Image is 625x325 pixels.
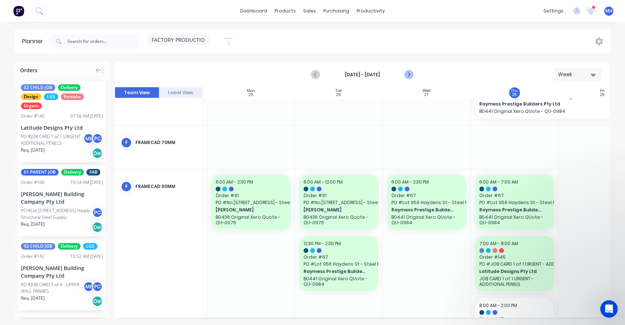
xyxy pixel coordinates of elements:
span: 01 PARENT JOB [21,169,59,176]
div: 07:56 AM [DATE] [70,113,103,119]
span: PO # Lot 956 Haydens St - Steel Framing - Rev 2 [391,199,462,206]
button: Week [554,68,602,81]
span: FACTORY PRODUCTION [152,36,209,44]
div: Thu [511,89,518,93]
span: Delivery [58,84,81,91]
span: Latitude Designs Pty Ltd [479,268,543,275]
div: [PERSON_NAME] Building Company Pty Ltd [21,190,103,206]
span: [PERSON_NAME] [304,207,367,213]
button: Team View [115,87,159,98]
div: Tue [335,89,342,93]
span: 6:00 AM - 12:00 PM [304,179,343,185]
span: Raymess Prestige Builders Pty Ltd [391,207,455,213]
div: Del [92,148,103,159]
div: Order # 100 [21,179,45,186]
div: [PERSON_NAME] Building Company Pty Ltd [21,264,103,280]
div: ME [83,281,94,292]
span: PO # Lot 956 Haydens St - Steel Framing - Rev 2 [304,261,374,267]
span: Order # 67 [479,316,550,322]
span: 6:00 AM - 2:30 PM [216,179,253,185]
div: productivity [353,5,388,16]
iframe: Intercom live chat [600,300,618,318]
span: [PERSON_NAME] [216,207,279,213]
div: PO #JOB CARD 1 of 1 URGENT - ADDITIONAL PENELS [21,133,85,147]
div: F [121,181,132,192]
span: 02 CHILD JOB [21,243,55,250]
span: PO # Lot 956 Haydens St - Steel Framing - Rev 2 [479,199,550,206]
div: FRAMECAD 70mm [135,139,197,146]
div: ME [83,133,94,144]
div: PO #JOB CARD 3 of 4 - UPPER WALL FRAMES [21,281,85,295]
input: Search for orders... [67,34,140,49]
div: F [121,137,132,148]
span: Orders [20,66,37,74]
p: B0441 Original Xero QUote - QU-0984 [304,276,374,287]
span: Urgent [21,103,42,109]
div: PC [92,207,103,218]
div: Latitude Designs Pty Ltd [21,124,103,132]
div: PC [92,281,103,292]
div: PC [92,133,103,144]
span: 02 CHILD JOB [21,84,55,91]
span: Order # 67 [479,192,550,199]
span: Delivery [61,169,84,176]
span: Order # 91 [304,192,374,199]
span: Order # 91 [216,192,286,199]
div: Week [558,71,592,78]
span: 7:00 AM - 8:00 AM [479,240,518,247]
div: 25 [249,93,253,97]
span: 6:00 AM - 2:30 PM [391,179,429,185]
span: Delivery [58,243,81,250]
span: PO # No.[STREET_ADDRESS] - Steel Framing Design & Supply - Rev 2 [304,199,374,206]
div: Order # 145 [21,113,45,119]
span: LGS [83,243,97,250]
div: purchasing [320,5,353,16]
div: Mon [247,89,255,93]
span: Req. [DATE] [21,295,45,302]
p: B0441 Original Xero QUote - QU-0984 [391,214,462,225]
span: MH [605,8,613,14]
span: Order # 145 [479,254,550,261]
span: LGS [44,93,58,100]
strong: [DATE] - [DATE] [325,71,399,78]
div: Order # 142 [21,253,45,260]
div: FRAMECAD 90mm [135,183,197,190]
span: Order # 67 [391,192,462,199]
div: 26 [336,93,341,97]
div: Del [92,296,103,307]
span: PO # JOB CARD 1 of 1 URGENT - ADDITIONAL PENELS [479,261,550,267]
div: Planner [22,37,47,46]
div: Fri [600,89,604,93]
span: Raymess Prestige Builders Pty Ltd [479,207,543,213]
div: 27 [424,93,428,97]
span: FAB [86,169,100,176]
div: sales [300,5,320,16]
div: PO #Lot [STREET_ADDRESS] Heads - Structural Steel Supply [21,207,94,221]
span: 6:00 AM - 7:00 AM [479,179,518,185]
div: Del [92,222,103,233]
img: Factory [13,5,24,16]
span: 8:00 AM - 2:00 PM [479,302,517,309]
p: B0441 Original Xero QUote - QU-0984 [479,214,550,225]
div: 10:54 AM [DATE] [70,179,103,186]
p: B0436 Original Xero Quote - QU-0976 [304,214,374,225]
span: Raymess Prestige Builders Pty Ltd [304,268,367,275]
span: Req. [DATE] [21,147,45,154]
div: products [271,5,300,16]
span: Order # 67 [304,254,374,261]
p: JOB CARD 1 of 1 URGENT - ADDITIONAL PENELS [479,276,550,287]
span: Design [21,93,41,100]
p: B0436 Original Xero Quote - QU-0976 [216,214,286,225]
span: PO # No.[STREET_ADDRESS] - Steel Framing Design & Supply - Rev 2 [216,199,286,206]
span: 12:30 PM - 2:30 PM [304,240,341,247]
a: dashboard [237,5,271,16]
button: Label View [159,87,203,98]
div: 10:52 AM [DATE] [70,253,103,260]
div: settings [540,5,567,16]
span: Remake [61,93,84,100]
div: 29 [600,93,604,97]
div: Wed [423,89,431,93]
span: Req. [DATE] [21,221,45,228]
div: 28 [512,93,516,97]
